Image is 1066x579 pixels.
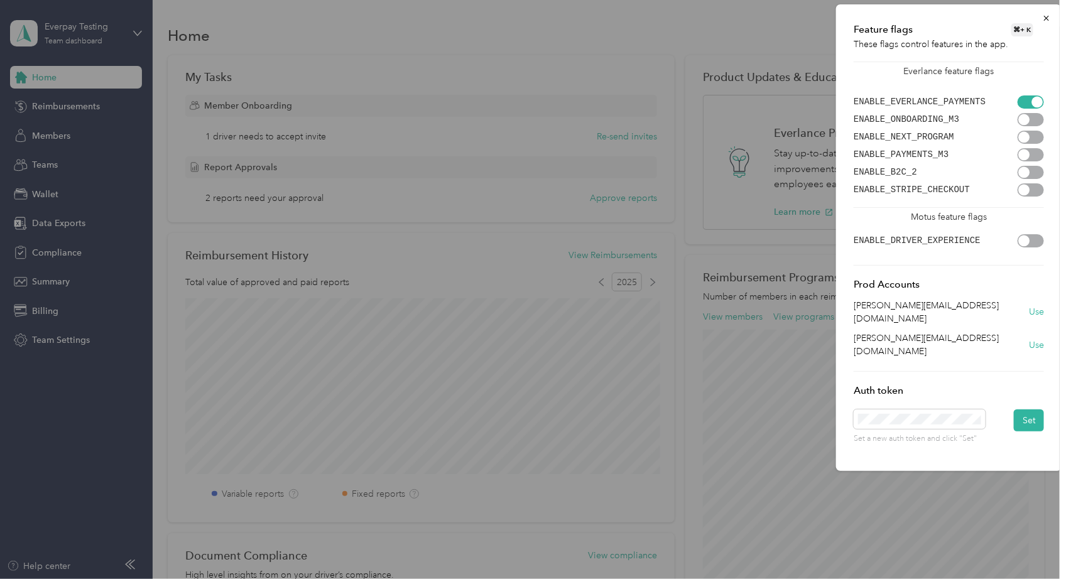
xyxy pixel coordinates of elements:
[854,132,954,142] code: ENABLE_NEXT_PROGRAM
[854,235,981,246] code: ENABLE_DRIVER_EXPERIENCE
[1029,305,1044,318] button: Use
[854,332,1029,358] p: [PERSON_NAME][EMAIL_ADDRESS][DOMAIN_NAME]
[854,97,986,107] code: ENABLE_EVERLANCE_PAYMENTS
[854,149,949,160] code: ENABLE_PAYMENTS_M3
[854,62,1044,78] p: Everlance feature flags
[854,167,917,177] code: ENABLE_B2C_2
[996,509,1066,579] iframe: Everlance-gr Chat Button Frame
[1011,23,1033,36] span: ⌘ + K
[854,22,913,38] span: Feature flags
[854,384,903,396] span: Auth token
[854,208,1044,224] p: Motus feature flags
[1029,338,1044,352] button: Use
[854,114,959,124] code: ENABLE_ONBOARDING_M3
[854,38,1044,51] p: These flags control features in the app.
[854,299,1029,325] p: [PERSON_NAME][EMAIL_ADDRESS][DOMAIN_NAME]
[854,278,920,290] span: Prod Accounts
[854,185,970,195] code: ENABLE_STRIPE_CHECKOUT
[854,433,986,445] p: Set a new auth token and click "Set"
[1014,409,1044,431] button: Set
